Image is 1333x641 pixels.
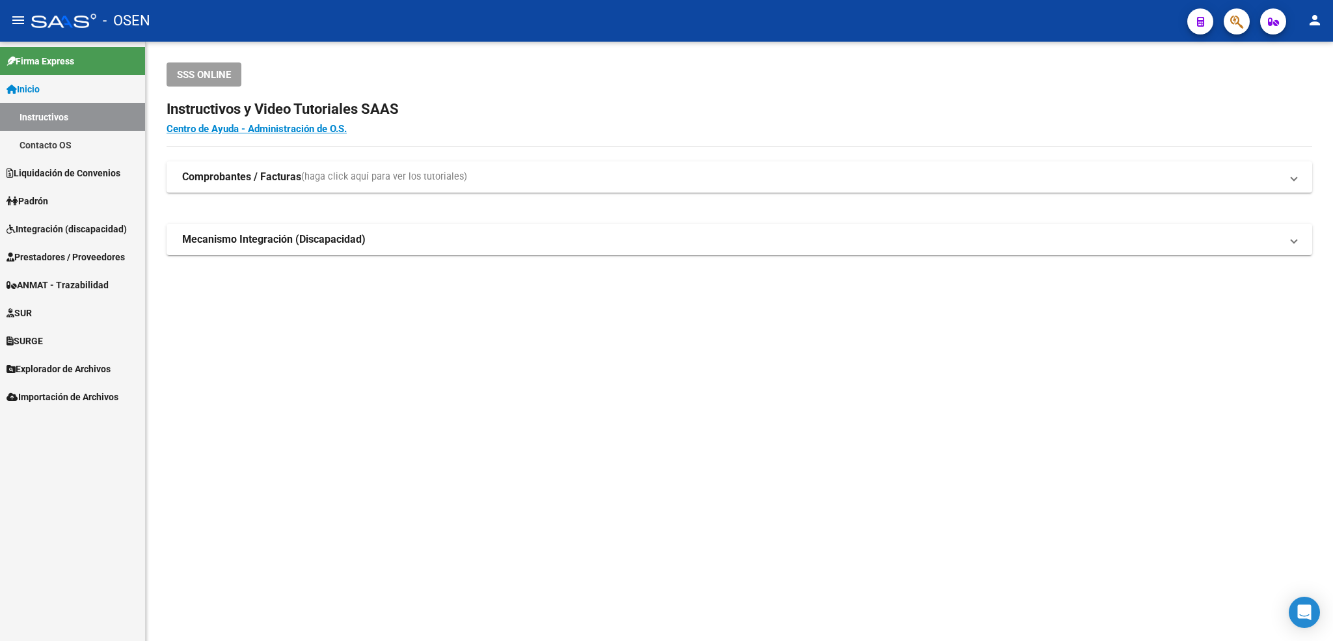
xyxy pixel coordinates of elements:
[167,62,241,87] button: SSS ONLINE
[167,97,1312,122] h2: Instructivos y Video Tutoriales SAAS
[182,232,366,247] strong: Mecanismo Integración (Discapacidad)
[301,170,467,184] span: (haga click aquí para ver los tutoriales)
[167,161,1312,193] mat-expansion-panel-header: Comprobantes / Facturas(haga click aquí para ver los tutoriales)
[1289,597,1320,628] div: Open Intercom Messenger
[167,123,347,135] a: Centro de Ayuda - Administración de O.S.
[7,82,40,96] span: Inicio
[7,278,109,292] span: ANMAT - Trazabilidad
[182,170,301,184] strong: Comprobantes / Facturas
[7,390,118,404] span: Importación de Archivos
[7,54,74,68] span: Firma Express
[10,12,26,28] mat-icon: menu
[7,194,48,208] span: Padrón
[7,362,111,376] span: Explorador de Archivos
[7,334,43,348] span: SURGE
[7,250,125,264] span: Prestadores / Proveedores
[7,166,120,180] span: Liquidación de Convenios
[7,306,32,320] span: SUR
[167,224,1312,255] mat-expansion-panel-header: Mecanismo Integración (Discapacidad)
[103,7,150,35] span: - OSEN
[1307,12,1323,28] mat-icon: person
[7,222,127,236] span: Integración (discapacidad)
[177,69,231,81] span: SSS ONLINE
